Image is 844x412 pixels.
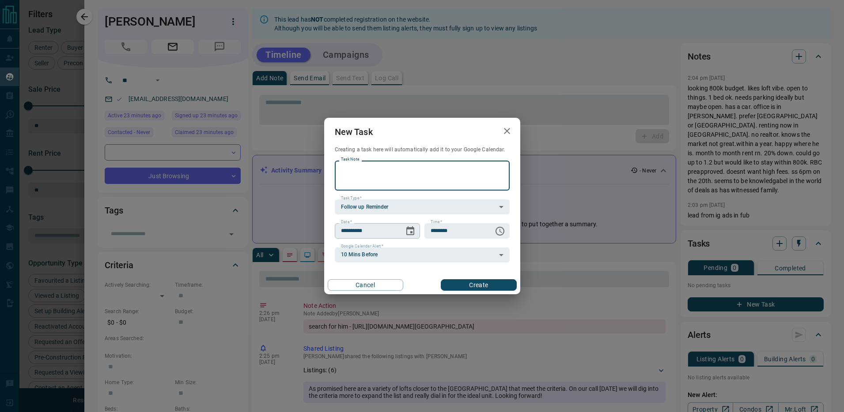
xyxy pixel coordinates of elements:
[431,219,442,225] label: Time
[401,222,419,240] button: Choose date, selected date is Oct 15, 2025
[324,118,383,146] h2: New Task
[328,279,403,291] button: Cancel
[441,279,516,291] button: Create
[335,247,510,262] div: 10 Mins Before
[341,219,352,225] label: Date
[341,243,383,249] label: Google Calendar Alert
[335,146,510,154] p: Creating a task here will automatically add it to your Google Calendar.
[491,222,509,240] button: Choose time, selected time is 6:00 AM
[341,195,362,201] label: Task Type
[335,199,510,214] div: Follow up Reminder
[341,157,359,162] label: Task Note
